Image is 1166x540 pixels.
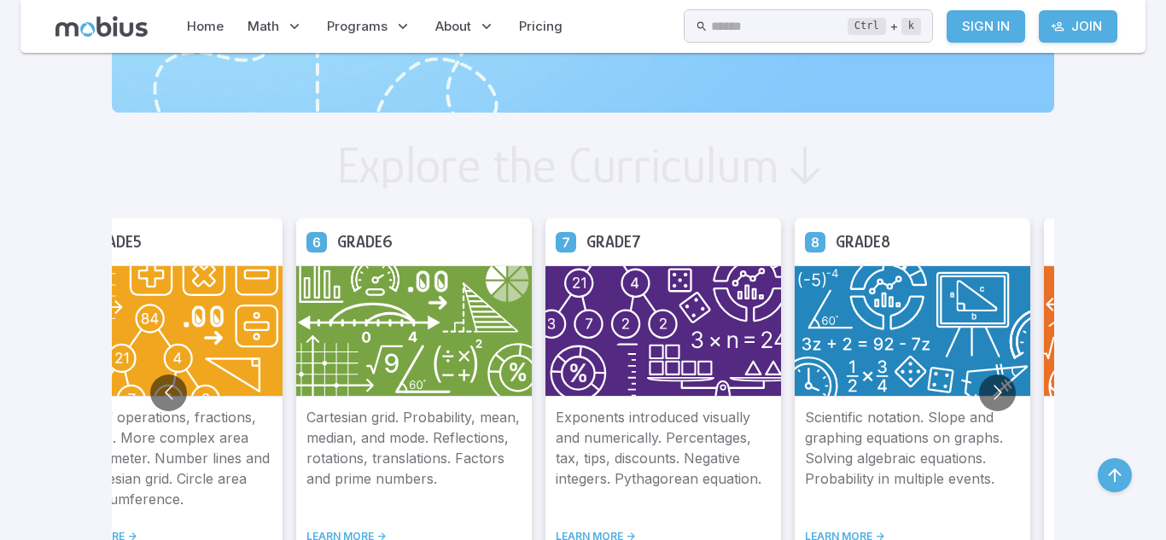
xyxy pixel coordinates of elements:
a: Pricing [514,7,568,46]
p: Order of operations, fractions, decimals. More complex area and perimeter. Number lines and the c... [57,407,272,509]
img: Grade 7 [545,265,781,397]
img: Grade 5 [47,265,283,397]
h5: Grade 8 [836,229,890,255]
span: Math [248,17,279,36]
span: Programs [327,17,388,36]
h5: Grade 7 [586,229,641,255]
h5: Grade 5 [88,229,142,255]
img: Grade 6 [296,265,532,397]
a: Home [182,7,229,46]
button: Go to previous slide [150,375,187,411]
a: Join [1039,10,1117,43]
span: About [435,17,471,36]
h5: Grade 6 [337,229,393,255]
p: Scientific notation. Slope and graphing equations on graphs. Solving algebraic equations. Probabi... [805,407,1020,509]
p: Exponents introduced visually and numerically. Percentages, tax, tips, discounts. Negative intege... [556,407,771,509]
a: Grade 6 [306,231,327,252]
div: + [848,16,921,37]
img: Grade 8 [795,265,1030,397]
button: Go to next slide [979,375,1016,411]
kbd: k [901,18,921,35]
h2: Explore the Curriculum [336,140,779,191]
a: Grade 7 [556,231,576,252]
a: Grade 8 [805,231,825,252]
kbd: Ctrl [848,18,886,35]
p: Cartesian grid. Probability, mean, median, and mode. Reflections, rotations, translations. Factor... [306,407,522,509]
a: Sign In [947,10,1025,43]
